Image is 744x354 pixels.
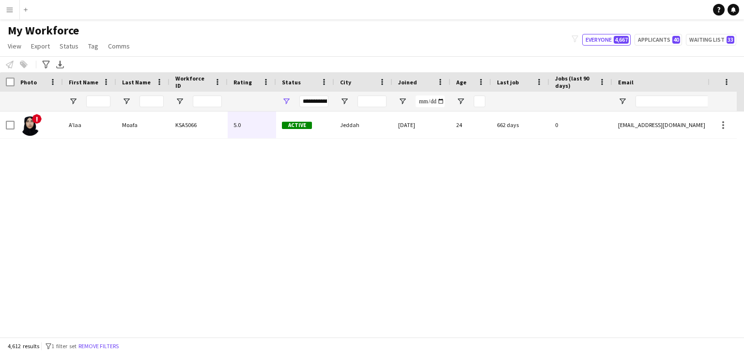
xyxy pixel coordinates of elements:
[8,23,79,38] span: My Workforce
[54,59,66,70] app-action-btn: Export XLSX
[86,96,110,107] input: First Name Filter Input
[686,34,736,46] button: Waiting list33
[69,79,98,86] span: First Name
[727,36,734,44] span: 33
[122,79,151,86] span: Last Name
[233,79,252,86] span: Rating
[8,42,21,50] span: View
[63,112,116,138] div: A’laa
[32,114,42,124] span: !
[51,342,77,350] span: 1 filter set
[56,40,82,52] a: Status
[618,79,634,86] span: Email
[398,97,407,106] button: Open Filter Menu
[340,97,349,106] button: Open Filter Menu
[456,97,465,106] button: Open Filter Menu
[416,96,445,107] input: Joined Filter Input
[175,97,184,106] button: Open Filter Menu
[618,97,627,106] button: Open Filter Menu
[122,97,131,106] button: Open Filter Menu
[549,112,612,138] div: 0
[40,59,52,70] app-action-btn: Advanced filters
[282,122,312,129] span: Active
[27,40,54,52] a: Export
[116,112,170,138] div: Moafa
[104,40,134,52] a: Comms
[60,42,78,50] span: Status
[88,42,98,50] span: Tag
[474,96,485,107] input: Age Filter Input
[139,96,164,107] input: Last Name Filter Input
[108,42,130,50] span: Comms
[672,36,680,44] span: 40
[69,97,77,106] button: Open Filter Menu
[193,96,222,107] input: Workforce ID Filter Input
[31,42,50,50] span: Export
[340,79,351,86] span: City
[77,341,121,352] button: Remove filters
[456,79,466,86] span: Age
[84,40,102,52] a: Tag
[450,112,491,138] div: 24
[614,36,629,44] span: 4,667
[398,79,417,86] span: Joined
[4,40,25,52] a: View
[334,112,392,138] div: Jeddah
[555,75,595,89] span: Jobs (last 90 days)
[20,79,37,86] span: Photo
[170,112,228,138] div: KSA5066
[357,96,387,107] input: City Filter Input
[228,112,276,138] div: 5.0
[635,34,682,46] button: Applicants40
[175,75,210,89] span: Workforce ID
[282,79,301,86] span: Status
[392,112,450,138] div: [DATE]
[497,79,519,86] span: Last job
[582,34,631,46] button: Everyone4,667
[491,112,549,138] div: 662 days
[20,116,40,136] img: A’laa Moafa
[282,97,291,106] button: Open Filter Menu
